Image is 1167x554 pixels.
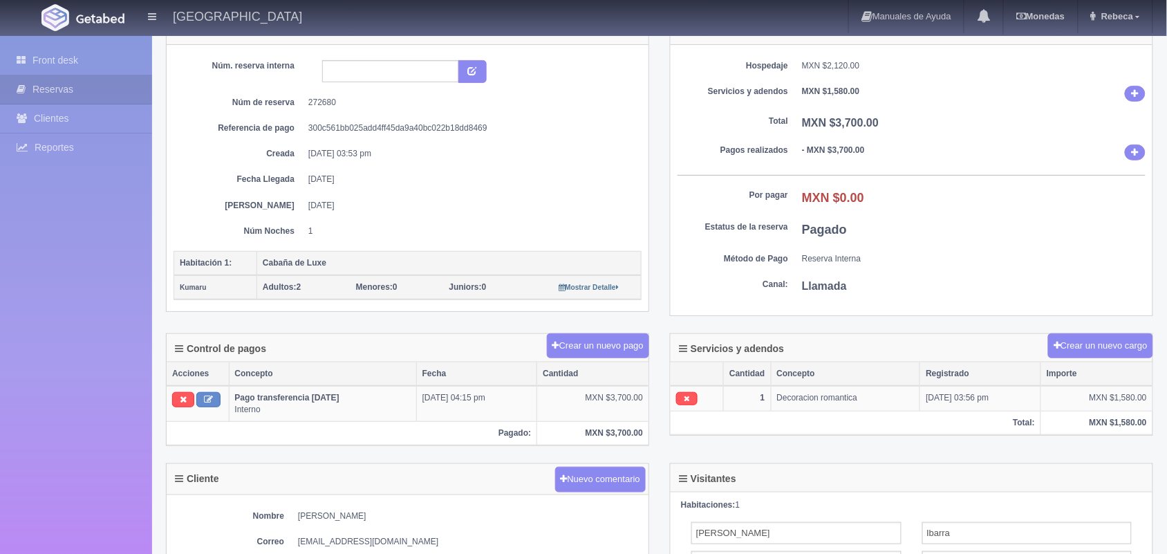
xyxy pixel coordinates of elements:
dd: [DATE] [308,174,631,185]
b: Pago transferencia [DATE] [235,393,339,403]
span: 0 [356,282,398,292]
b: - MXN $3,700.00 [802,145,865,155]
span: Rebeca [1098,11,1133,21]
span: 0 [449,282,487,292]
dt: [PERSON_NAME] [184,200,295,212]
th: Cantidad [537,362,648,386]
b: Habitación 1: [180,258,232,268]
dt: Total [678,116,788,127]
dt: Creada [184,148,295,160]
dt: Núm. reserva interna [184,60,295,72]
th: Concepto [771,362,920,386]
h4: Servicios y adendos [679,344,784,354]
h4: Cliente [175,474,219,484]
th: Pagado: [167,422,537,445]
dt: Referencia de pago [184,122,295,134]
th: Concepto [229,362,416,386]
th: Acciones [167,362,229,386]
td: MXN $3,700.00 [537,386,648,422]
b: Llamada [802,280,847,292]
strong: Adultos: [263,282,297,292]
dd: [DATE] [308,200,631,212]
h4: Control de pagos [175,344,266,354]
dt: Nombre [174,510,284,522]
b: Monedas [1016,11,1065,21]
dd: [DATE] 03:53 pm [308,148,631,160]
dd: [PERSON_NAME] [298,510,642,522]
td: [DATE] 04:15 pm [416,386,537,422]
b: MXN $0.00 [802,191,864,205]
dt: Hospedaje [678,60,788,72]
dd: 1 [308,225,631,237]
span: Decoracion romantica [777,393,858,403]
b: MXN $3,700.00 [802,117,879,129]
dt: Núm de reserva [184,97,295,109]
dt: Estatus de la reserva [678,221,788,233]
strong: Habitaciones: [681,500,736,510]
th: Registrado [920,362,1041,386]
dt: Correo [174,536,284,548]
td: Interno [229,386,416,422]
b: 1 [760,393,765,403]
th: Fecha [416,362,537,386]
h4: Visitantes [679,474,736,484]
td: MXN $1,580.00 [1041,386,1152,411]
th: MXN $3,700.00 [537,422,648,445]
small: Kumaru [180,284,207,291]
img: Getabed [76,13,124,24]
dt: Canal: [678,279,788,290]
strong: Juniors: [449,282,482,292]
dt: Método de Pago [678,253,788,265]
dd: Reserva Interna [802,253,1146,265]
b: MXN $1,580.00 [802,86,859,96]
dd: 300c561bb025add4ff45da9a40bc022b18dd8469 [308,122,631,134]
a: Mostrar Detalle [559,282,619,292]
th: MXN $1,580.00 [1041,411,1152,434]
b: Pagado [802,223,847,237]
small: Mostrar Detalle [559,284,619,291]
dt: Núm Noches [184,225,295,237]
dd: [EMAIL_ADDRESS][DOMAIN_NAME] [298,536,642,548]
button: Nuevo comentario [555,467,646,492]
button: Crear un nuevo cargo [1048,333,1153,359]
input: Apellidos del Adulto [922,522,1132,544]
dt: Fecha Llegada [184,174,295,185]
input: Nombre del Adulto [691,522,902,544]
dt: Pagos realizados [678,145,788,156]
strong: Menores: [356,282,393,292]
td: [DATE] 03:56 pm [920,386,1041,411]
h4: [GEOGRAPHIC_DATA] [173,7,302,24]
button: Crear un nuevo pago [547,333,649,359]
div: 1 [681,499,1142,511]
dt: Por pagar [678,190,788,201]
th: Cabaña de Luxe [257,251,642,275]
img: Getabed [41,4,69,31]
dd: MXN $2,120.00 [802,60,1146,72]
dt: Servicios y adendos [678,86,788,98]
th: Cantidad [724,362,771,386]
th: Total: [671,411,1041,434]
span: 2 [263,282,301,292]
dd: 272680 [308,97,631,109]
th: Importe [1041,362,1152,386]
